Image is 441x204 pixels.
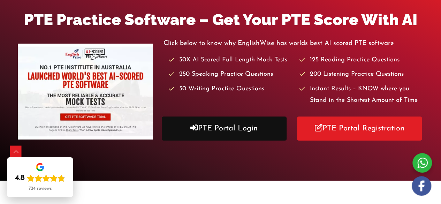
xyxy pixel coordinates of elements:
[299,69,423,80] li: 200 Listening Practice Questions
[164,38,424,49] p: Click below to know why EnglishWise has worlds best AI scored PTE software
[169,83,293,95] li: 50 Writing Practice Questions
[18,44,153,139] img: pte-institute-main
[169,69,293,80] li: 250 Speaking Practice Questions
[297,116,422,141] a: PTE Portal Registration
[18,9,424,31] h1: PTE Practice Software – Get Your PTE Score With AI
[15,173,65,183] div: Rating: 4.8 out of 5
[162,116,287,141] a: PTE Portal Login
[15,173,25,183] div: 4.8
[29,186,52,191] div: 724 reviews
[412,176,431,196] img: white-facebook.png
[299,54,423,66] li: 125 Reading Practice Questions
[169,54,293,66] li: 30X AI Scored Full Length Mock Tests
[299,83,423,107] li: Instant Results – KNOW where you Stand in the Shortest Amount of Time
